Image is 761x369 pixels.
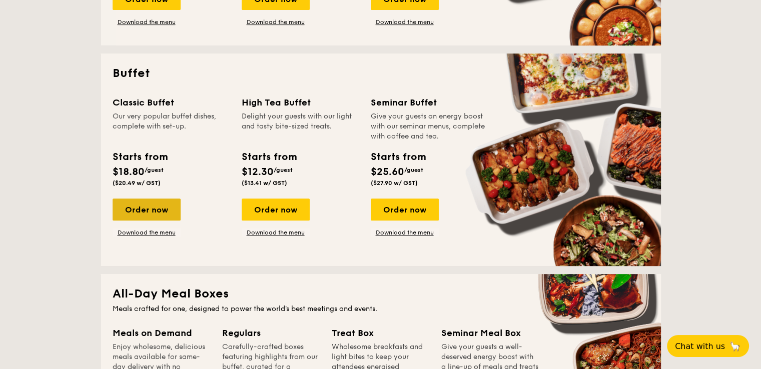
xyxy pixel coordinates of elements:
[242,18,310,26] a: Download the menu
[113,111,230,141] div: Our very popular buffet dishes, complete with set-up.
[371,166,404,178] span: $25.60
[222,326,320,340] div: Regulars
[113,95,230,109] div: Classic Buffet
[113,18,181,26] a: Download the menu
[274,166,293,173] span: /guest
[675,341,725,351] span: Chat with us
[371,149,425,164] div: Starts from
[371,198,439,220] div: Order now
[242,228,310,236] a: Download the menu
[113,198,181,220] div: Order now
[113,65,649,81] h2: Buffet
[242,111,359,141] div: Delight your guests with our light and tasty bite-sized treats.
[242,198,310,220] div: Order now
[113,304,649,314] div: Meals crafted for one, designed to power the world's best meetings and events.
[113,166,145,178] span: $18.80
[242,179,287,186] span: ($13.41 w/ GST)
[242,149,296,164] div: Starts from
[242,166,274,178] span: $12.30
[113,228,181,236] a: Download the menu
[242,95,359,109] div: High Tea Buffet
[404,166,423,173] span: /guest
[371,111,488,141] div: Give your guests an energy boost with our seminar menus, complete with coffee and tea.
[113,286,649,302] h2: All-Day Meal Boxes
[371,228,439,236] a: Download the menu
[145,166,164,173] span: /guest
[113,326,210,340] div: Meals on Demand
[332,326,429,340] div: Treat Box
[113,179,161,186] span: ($20.49 w/ GST)
[371,95,488,109] div: Seminar Buffet
[371,18,439,26] a: Download the menu
[371,179,418,186] span: ($27.90 w/ GST)
[441,326,539,340] div: Seminar Meal Box
[113,149,167,164] div: Starts from
[667,335,749,357] button: Chat with us🦙
[729,340,741,352] span: 🦙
